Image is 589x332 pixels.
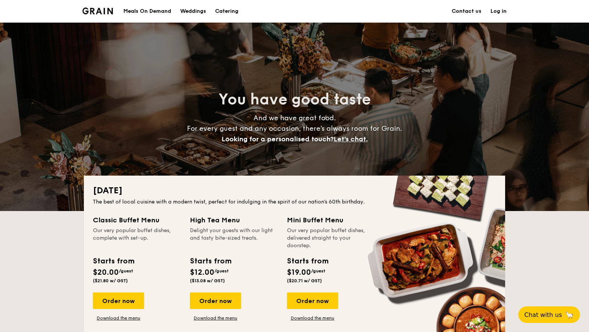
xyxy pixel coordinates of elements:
a: Logotype [82,8,113,14]
span: ($20.71 w/ GST) [287,278,322,283]
span: And we have great food. For every guest and any occasion, there’s always room for Grain. [187,114,402,143]
div: Classic Buffet Menu [93,215,181,225]
span: 🦙 [565,311,574,319]
div: Order now [93,292,144,309]
div: Mini Buffet Menu [287,215,375,225]
span: $20.00 [93,268,119,277]
img: Grain [82,8,113,14]
span: /guest [311,268,325,274]
span: $19.00 [287,268,311,277]
a: Download the menu [93,315,144,321]
span: $12.00 [190,268,214,277]
div: Starts from [190,256,231,267]
div: Our very popular buffet dishes, delivered straight to your doorstep. [287,227,375,249]
div: Order now [190,292,241,309]
span: ($21.80 w/ GST) [93,278,128,283]
button: Chat with us🦙 [518,306,580,323]
span: /guest [214,268,229,274]
div: Starts from [287,256,328,267]
a: Download the menu [190,315,241,321]
div: Our very popular buffet dishes, complete with set-up. [93,227,181,249]
a: Download the menu [287,315,338,321]
h2: [DATE] [93,185,496,197]
span: You have good taste [219,90,371,109]
span: /guest [119,268,133,274]
span: Looking for a personalised touch? [222,135,334,143]
span: Let's chat. [334,135,368,143]
div: Delight your guests with our light and tasty bite-sized treats. [190,227,278,249]
div: Order now [287,292,338,309]
span: Chat with us [524,311,562,318]
div: Starts from [93,256,134,267]
div: High Tea Menu [190,215,278,225]
span: ($13.08 w/ GST) [190,278,225,283]
div: The best of local cuisine with a modern twist, perfect for indulging in the spirit of our nation’... [93,198,496,206]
